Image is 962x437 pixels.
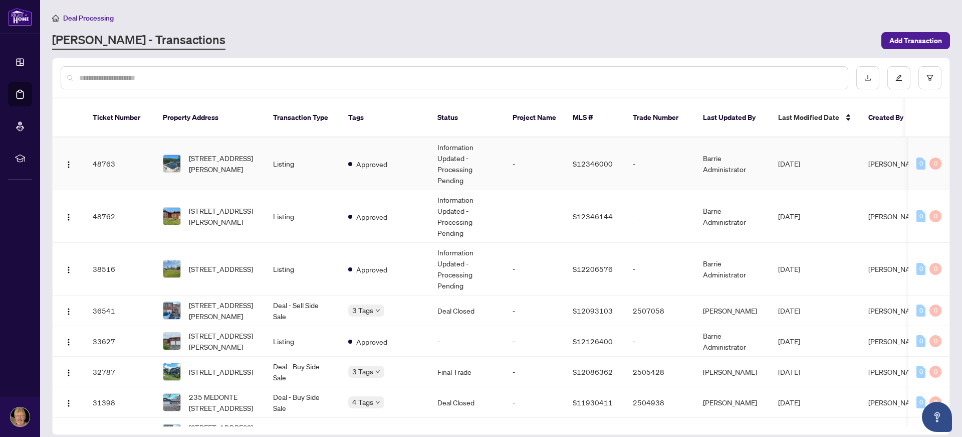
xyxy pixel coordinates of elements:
td: Information Updated - Processing Pending [429,243,505,296]
td: 33627 [85,326,155,357]
img: thumbnail-img [163,333,180,350]
span: Approved [356,159,387,170]
td: [PERSON_NAME] [695,357,770,387]
span: Approved [356,211,387,222]
td: 48763 [85,137,155,190]
span: S12346000 [573,159,613,168]
td: 32787 [85,357,155,387]
span: S12126400 [573,337,613,346]
img: thumbnail-img [163,260,180,277]
th: Property Address [155,98,265,137]
td: - [505,137,565,190]
td: Barrie Administrator [695,190,770,243]
span: [PERSON_NAME] [868,398,922,407]
td: 31398 [85,387,155,418]
span: S12346144 [573,212,613,221]
td: Information Updated - Processing Pending [429,190,505,243]
span: down [375,308,380,313]
span: 4 Tags [352,396,373,408]
th: Trade Number [625,98,695,137]
td: Listing [265,190,340,243]
td: Deal Closed [429,387,505,418]
span: Last Modified Date [778,112,839,123]
td: - [505,387,565,418]
td: - [625,326,695,357]
button: Logo [61,156,77,172]
td: Information Updated - Processing Pending [429,137,505,190]
div: 0 [916,335,925,347]
td: Barrie Administrator [695,326,770,357]
td: Barrie Administrator [695,137,770,190]
span: [DATE] [778,337,800,346]
span: [PERSON_NAME] [868,306,922,315]
img: Logo [65,399,73,407]
span: Deal Processing [63,14,114,23]
span: filter [926,74,933,81]
td: 48762 [85,190,155,243]
button: edit [887,66,910,89]
img: thumbnail-img [163,155,180,172]
div: 0 [916,210,925,222]
img: thumbnail-img [163,302,180,319]
td: - [429,326,505,357]
img: Logo [65,369,73,377]
span: [PERSON_NAME] [868,159,922,168]
td: - [505,326,565,357]
span: S12206576 [573,264,613,273]
button: Open asap [922,402,952,432]
td: Deal Closed [429,296,505,326]
td: [PERSON_NAME] [695,296,770,326]
div: 0 [916,366,925,378]
td: Final Trade [429,357,505,387]
span: S12093103 [573,306,613,315]
span: Approved [356,336,387,347]
th: Last Updated By [695,98,770,137]
img: Logo [65,266,73,274]
td: 36541 [85,296,155,326]
span: Add Transaction [889,33,942,49]
td: Deal - Buy Side Sale [265,357,340,387]
td: Listing [265,243,340,296]
button: Logo [61,261,77,277]
td: [PERSON_NAME] [695,387,770,418]
img: Profile Icon [11,407,30,426]
img: thumbnail-img [163,363,180,380]
th: MLS # [565,98,625,137]
td: 38516 [85,243,155,296]
button: Logo [61,333,77,349]
span: [DATE] [778,159,800,168]
div: 0 [929,305,941,317]
td: 2505428 [625,357,695,387]
div: 0 [929,396,941,408]
div: 0 [929,366,941,378]
img: logo [8,8,32,26]
span: Approved [356,264,387,275]
img: thumbnail-img [163,208,180,225]
td: - [505,190,565,243]
div: 0 [929,158,941,170]
span: [DATE] [778,398,800,407]
span: [DATE] [778,212,800,221]
span: [STREET_ADDRESS] [189,366,253,377]
div: 0 [929,210,941,222]
td: 2507058 [625,296,695,326]
td: - [505,357,565,387]
span: [STREET_ADDRESS][PERSON_NAME] [189,330,257,352]
th: Tags [340,98,429,137]
td: - [505,296,565,326]
div: 0 [929,335,941,347]
span: edit [895,74,902,81]
img: Logo [65,213,73,221]
span: 3 Tags [352,366,373,377]
span: [STREET_ADDRESS][PERSON_NAME] [189,153,257,175]
a: [PERSON_NAME] - Transactions [52,32,225,50]
span: S11930411 [573,398,613,407]
th: Created By [860,98,920,137]
button: download [856,66,879,89]
th: Status [429,98,505,137]
td: - [625,243,695,296]
span: down [375,400,380,405]
button: filter [918,66,941,89]
span: [PERSON_NAME] [868,367,922,376]
img: Logo [65,338,73,346]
